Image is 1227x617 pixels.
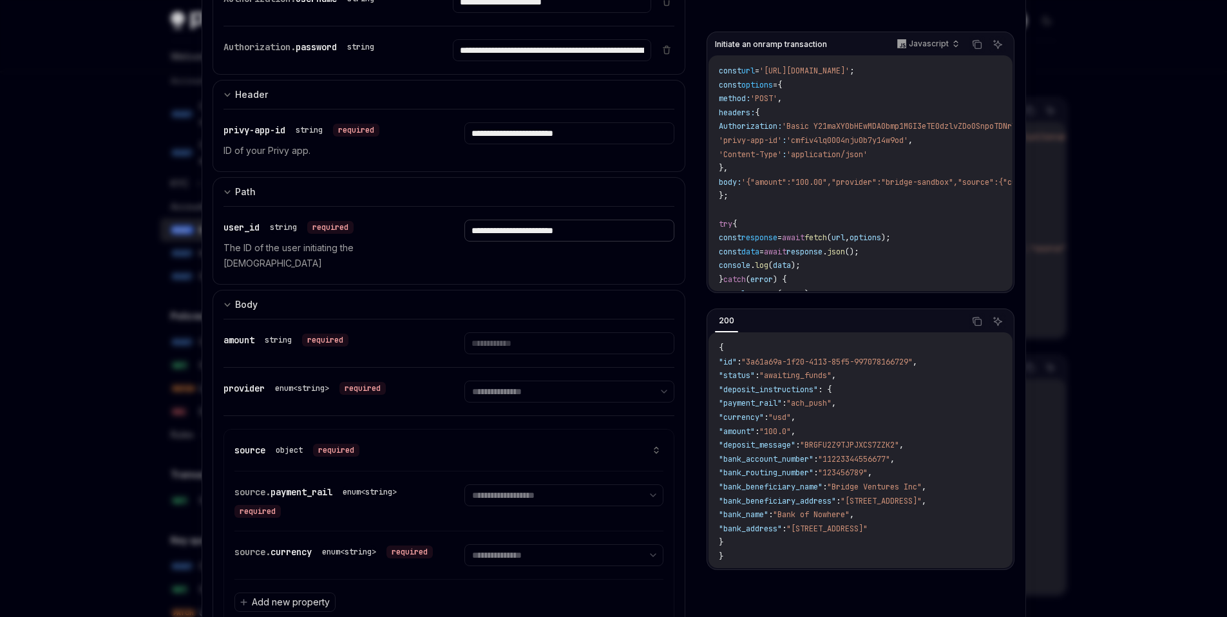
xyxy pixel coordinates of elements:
[719,233,741,243] span: const
[213,177,686,206] button: expand input section
[719,163,728,173] span: },
[719,454,813,464] span: "bank_account_number"
[719,537,723,547] span: }
[307,221,354,234] div: required
[759,66,850,76] span: '[URL][DOMAIN_NAME]'
[333,124,379,137] div: required
[737,357,741,367] span: :
[795,440,800,450] span: :
[827,233,832,243] span: (
[719,524,782,534] span: "bank_address"
[741,80,773,90] span: options
[235,87,268,102] div: Header
[224,332,348,348] div: amount
[786,135,908,146] span: 'cmfiv4lq0004nju0b7y14w9od'
[252,596,330,609] span: Add new property
[719,289,750,299] span: console
[719,80,741,90] span: const
[782,524,786,534] span: :
[224,222,260,233] span: user_id
[755,426,759,437] span: :
[813,468,818,478] span: :
[850,233,881,243] span: options
[224,383,265,394] span: provider
[234,444,265,456] span: source
[719,149,782,160] span: 'Content-Type'
[836,496,841,506] span: :
[719,177,741,187] span: body:
[719,343,723,353] span: {
[224,41,296,53] span: Authorization.
[741,357,913,367] span: "3a61a69a-1f20-4113-85f5-997078166729"
[715,313,738,328] div: 200
[913,357,917,367] span: ,
[850,509,854,520] span: ,
[719,93,750,104] span: method:
[768,260,773,271] span: (
[213,290,686,319] button: expand input section
[782,233,804,243] span: await
[823,247,827,257] span: .
[827,247,845,257] span: json
[899,440,904,450] span: ,
[271,486,332,498] span: payment_rail
[755,370,759,381] span: :
[750,93,777,104] span: 'POST'
[791,426,795,437] span: ,
[832,398,836,408] span: ,
[850,66,854,76] span: ;
[224,334,254,346] span: amount
[922,482,926,492] span: ,
[868,468,872,478] span: ,
[224,122,379,138] div: privy-app-id
[823,482,827,492] span: :
[759,426,791,437] span: "100.0"
[224,220,354,235] div: user_id
[271,546,312,558] span: currency
[777,289,782,299] span: (
[755,108,759,118] span: {
[782,149,786,160] span: :
[235,297,258,312] div: Body
[719,274,723,285] span: }
[224,381,386,396] div: provider
[719,440,795,450] span: "deposit_message"
[773,80,777,90] span: =
[777,80,782,90] span: {
[719,191,728,201] span: };
[786,149,868,160] span: 'application/json'
[302,334,348,346] div: required
[719,121,782,131] span: Authorization:
[791,260,800,271] span: );
[750,260,755,271] span: .
[989,313,1006,330] button: Ask AI
[719,551,723,562] span: }
[922,496,926,506] span: ,
[791,412,795,422] span: ,
[234,505,281,518] div: required
[881,233,890,243] span: );
[764,412,768,422] span: :
[800,440,899,450] span: "BRGFU2Z9TJPJXCS7ZZK2"
[741,66,755,76] span: url
[755,66,759,76] span: =
[818,468,868,478] span: "123456789"
[719,482,823,492] span: "bank_beneficiary_name"
[224,39,379,55] div: Authorization.password
[786,247,823,257] span: response
[755,289,777,299] span: error
[818,454,890,464] span: "11223344556677"
[845,247,859,257] span: ();
[768,412,791,422] span: "usd"
[804,289,813,299] span: );
[759,370,832,381] span: "awaiting_funds"
[719,370,755,381] span: "status"
[741,247,759,257] span: data
[719,384,818,395] span: "deposit_instructions"
[746,274,750,285] span: (
[768,509,773,520] span: :
[732,219,737,229] span: {
[234,442,359,458] div: source
[719,66,741,76] span: const
[782,289,804,299] span: error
